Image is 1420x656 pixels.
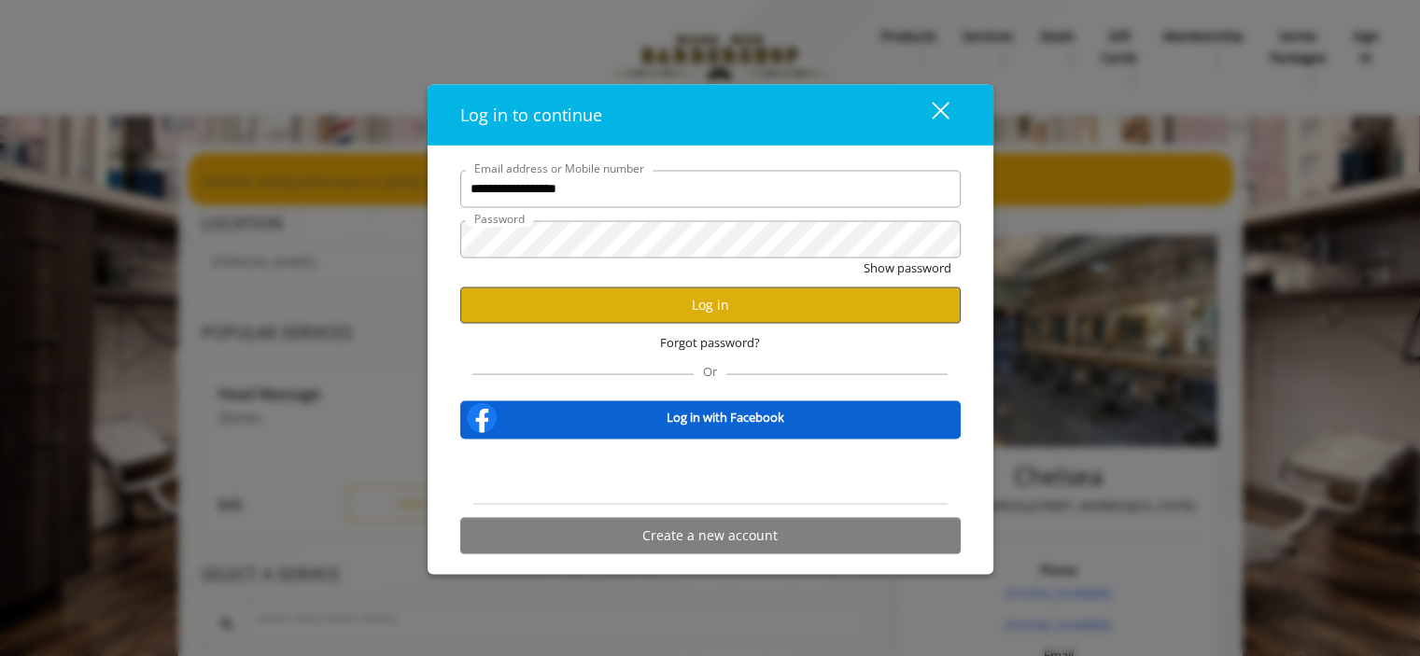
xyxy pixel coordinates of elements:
label: Password [465,209,534,227]
button: Show password [864,258,951,277]
span: Or [694,362,726,379]
input: Email address or Mobile number [460,170,961,207]
button: Log in [460,286,961,323]
button: Create a new account [460,517,961,553]
button: close dialog [897,95,961,133]
b: Log in with Facebook [667,408,784,427]
img: facebook-logo [463,398,500,436]
span: Forgot password? [660,332,760,352]
input: Password [460,220,961,258]
div: close dialog [910,101,948,129]
span: Log in to continue [460,103,602,125]
label: Email address or Mobile number [465,159,654,176]
iframe: Sign in with Google Button [615,451,805,492]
